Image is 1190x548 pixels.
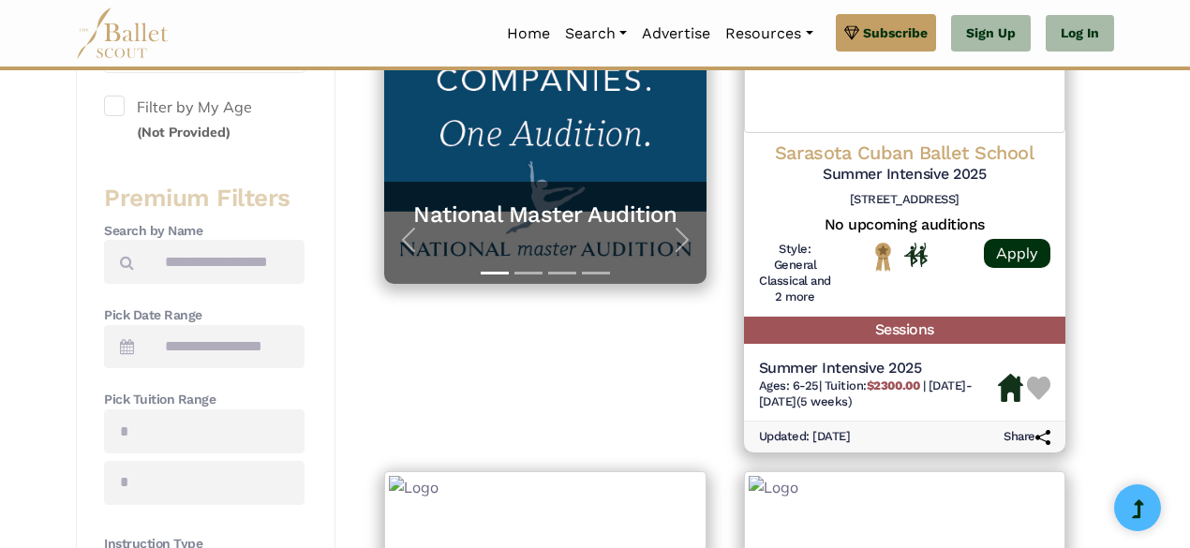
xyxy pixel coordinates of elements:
h5: No upcoming auditions [759,215,1051,235]
a: Search [558,14,634,53]
input: Search by names... [149,240,305,284]
span: Ages: 6-25 [759,378,819,392]
img: National [871,242,895,271]
label: Filter by My Age [104,96,305,143]
h6: | | [759,378,999,410]
button: Slide 3 [548,262,576,284]
a: National Master Audition [403,200,688,230]
h5: Summer Intensive 2025 [759,165,1051,185]
a: Advertise [634,14,718,53]
a: Resources [718,14,820,53]
h3: Premium Filters [104,183,305,215]
span: [DATE]-[DATE] (5 weeks) [759,378,973,408]
img: Housing Available [998,374,1023,402]
h4: Sarasota Cuban Ballet School [759,141,1051,165]
img: gem.svg [844,22,859,43]
a: Home [499,14,558,53]
h6: Updated: [DATE] [759,429,851,445]
span: Subscribe [863,22,928,43]
h5: Sessions [744,317,1066,344]
a: Sign Up [951,15,1031,52]
span: Tuition: [825,378,923,392]
h4: Pick Tuition Range [104,391,305,409]
a: Log In [1046,15,1114,52]
h6: General Classical, Contemporary, Other [759,242,832,305]
img: Heart [1027,377,1050,400]
button: Slide 2 [514,262,543,284]
small: (Not Provided) [137,124,231,141]
h4: Search by Name [104,222,305,241]
h6: [STREET_ADDRESS] [759,192,1051,208]
button: Slide 1 [481,262,509,284]
h4: Pick Date Range [104,306,305,325]
b: $2300.00 [867,378,919,392]
h6: Share [1004,429,1050,445]
a: Apply [984,239,1050,268]
img: In Person [904,243,928,267]
a: Subscribe [836,14,936,52]
button: Slide 4 [582,262,610,284]
h5: Summer Intensive 2025 [759,359,999,378]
